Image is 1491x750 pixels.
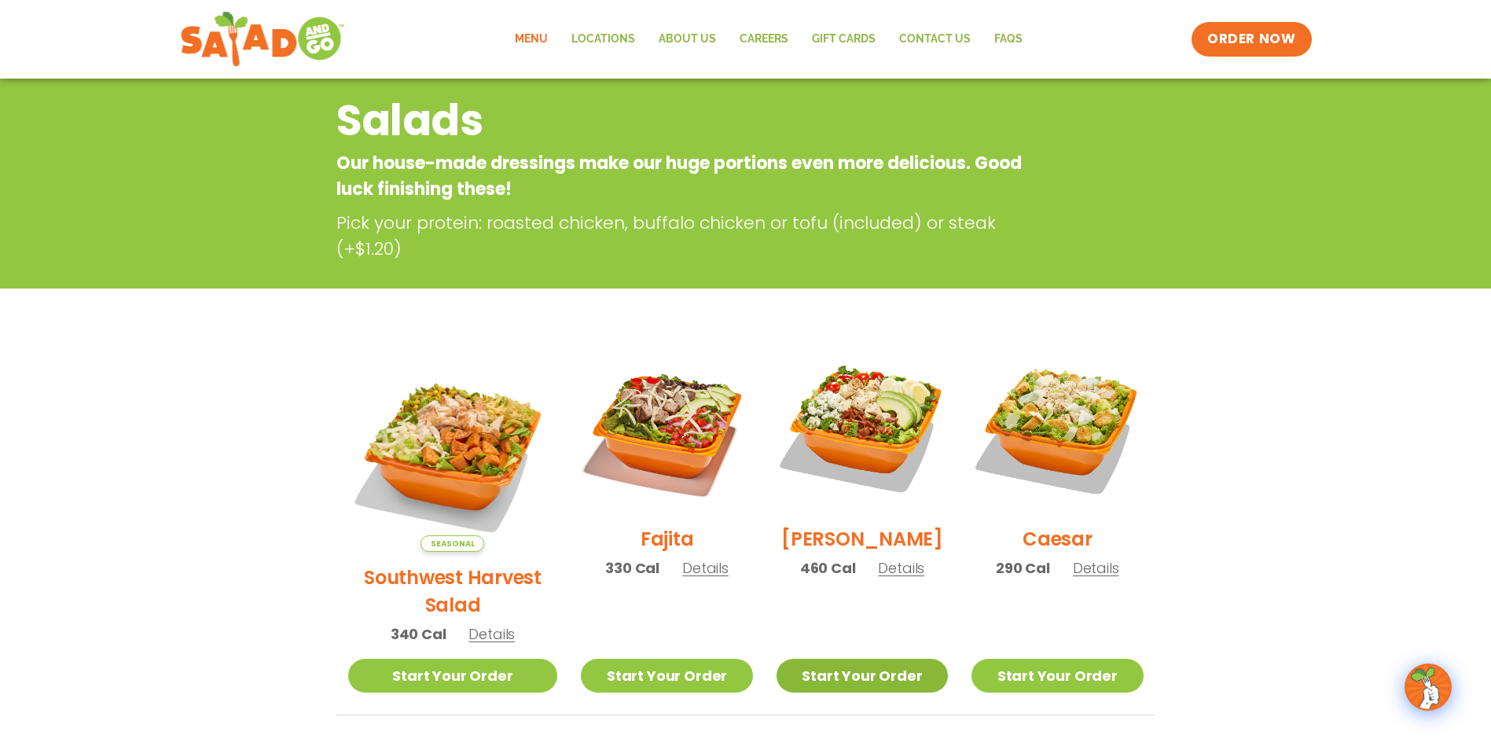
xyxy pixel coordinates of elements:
span: Seasonal [420,535,484,552]
a: Start Your Order [348,659,558,693]
span: ORDER NOW [1207,30,1295,49]
a: Contact Us [887,21,982,57]
img: Product photo for Caesar Salad [971,342,1143,513]
img: Product photo for Southwest Harvest Salad [348,342,558,552]
a: FAQs [982,21,1034,57]
h2: Salads [336,89,1029,153]
a: About Us [647,21,728,57]
a: Menu [503,21,560,57]
a: Careers [728,21,800,57]
h2: Caesar [1023,525,1093,553]
span: Details [682,558,729,578]
a: ORDER NOW [1192,22,1311,57]
nav: Menu [503,21,1034,57]
span: 460 Cal [800,557,856,579]
a: Locations [560,21,647,57]
span: Details [878,558,924,578]
a: Start Your Order [581,659,752,693]
h2: Fajita [641,525,694,553]
img: Product photo for Cobb Salad [777,342,948,513]
span: Details [1073,558,1119,578]
p: Pick your protein: roasted chicken, buffalo chicken or tofu (included) or steak (+$1.20) [336,210,1036,262]
span: 330 Cal [605,557,659,579]
img: new-SAG-logo-768×292 [180,8,346,71]
a: GIFT CARDS [800,21,887,57]
h2: Southwest Harvest Salad [348,564,558,619]
a: Start Your Order [971,659,1143,693]
a: Start Your Order [777,659,948,693]
h2: [PERSON_NAME] [781,525,943,553]
img: wpChatIcon [1406,665,1450,709]
span: Details [468,624,515,644]
p: Our house-made dressings make our huge portions even more delicious. Good luck finishing these! [336,150,1029,202]
span: 340 Cal [391,623,446,645]
span: 290 Cal [996,557,1050,579]
img: Product photo for Fajita Salad [581,342,752,513]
